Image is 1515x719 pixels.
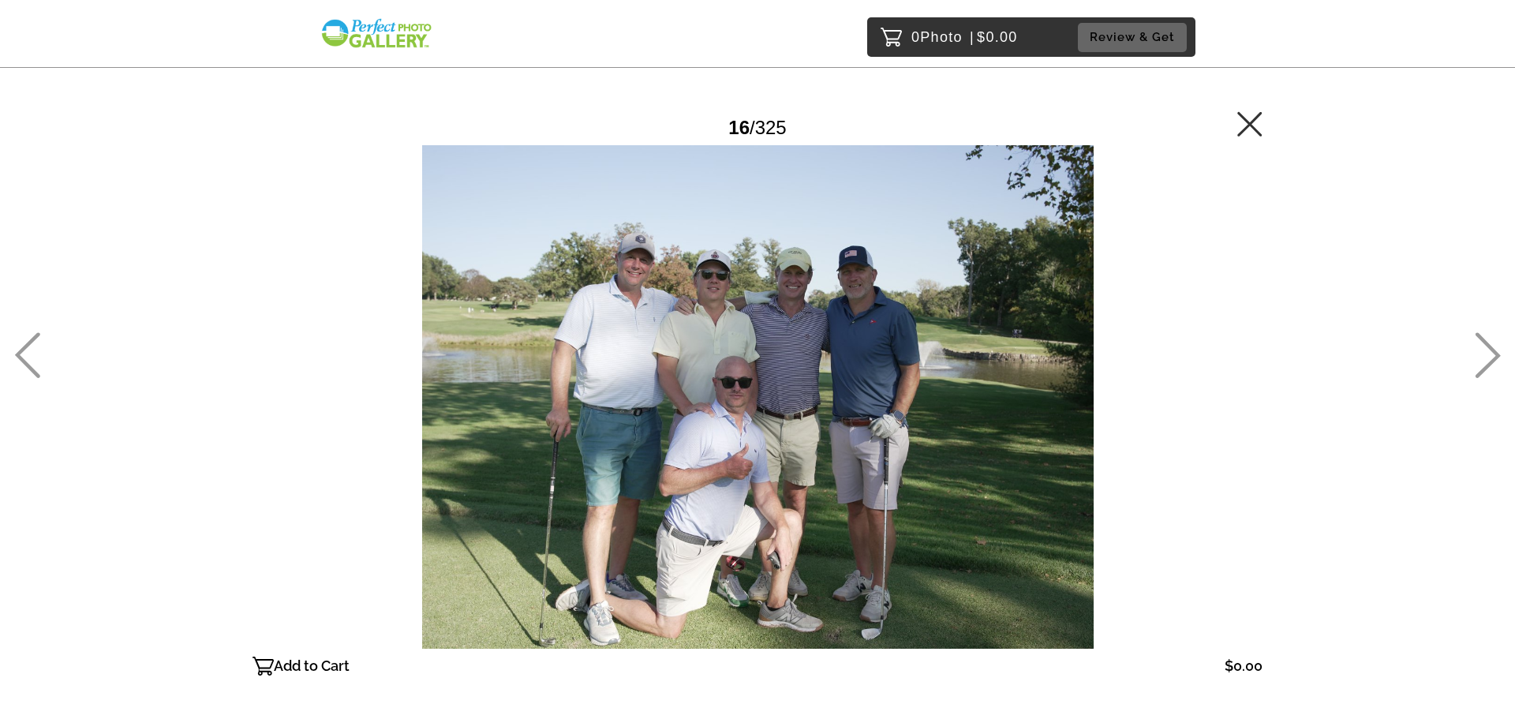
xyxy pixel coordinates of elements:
span: 325 [755,117,787,138]
span: 16 [728,117,750,138]
span: Photo [920,24,963,50]
button: Review & Get [1078,23,1187,52]
span: | [970,29,974,45]
p: $0.00 [1225,653,1262,679]
p: 0 $0.00 [911,24,1018,50]
a: Review & Get [1078,23,1191,52]
img: Snapphound Logo [320,17,433,50]
div: / [728,110,786,144]
p: Add to Cart [274,653,350,679]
